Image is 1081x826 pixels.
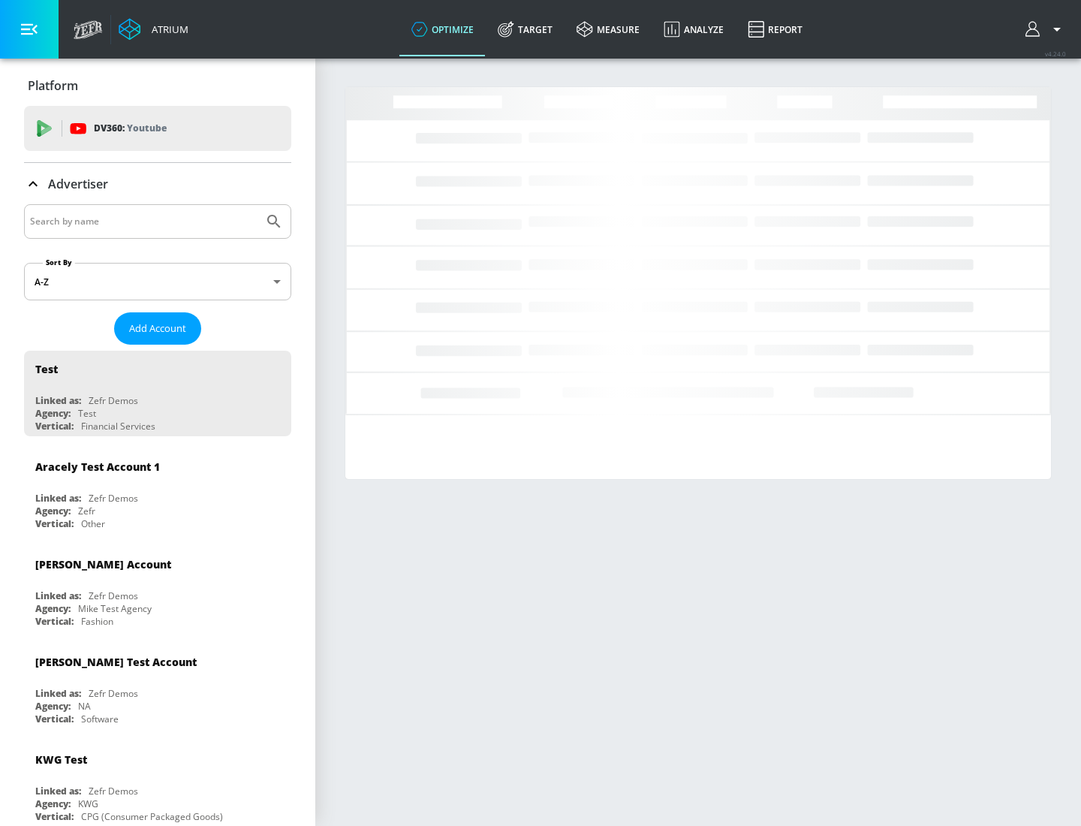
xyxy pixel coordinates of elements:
[81,517,105,530] div: Other
[81,615,113,628] div: Fashion
[24,546,291,632] div: [PERSON_NAME] AccountLinked as:Zefr DemosAgency:Mike Test AgencyVertical:Fashion
[35,492,81,505] div: Linked as:
[35,687,81,700] div: Linked as:
[24,263,291,300] div: A-Z
[78,407,96,420] div: Test
[24,448,291,534] div: Aracely Test Account 1Linked as:Zefr DemosAgency:ZefrVertical:Other
[119,18,188,41] a: Atrium
[35,394,81,407] div: Linked as:
[114,312,201,345] button: Add Account
[35,517,74,530] div: Vertical:
[35,589,81,602] div: Linked as:
[565,2,652,56] a: measure
[35,797,71,810] div: Agency:
[35,460,160,474] div: Aracely Test Account 1
[78,505,95,517] div: Zefr
[146,23,188,36] div: Atrium
[89,589,138,602] div: Zefr Demos
[35,615,74,628] div: Vertical:
[35,810,74,823] div: Vertical:
[35,420,74,433] div: Vertical:
[89,687,138,700] div: Zefr Demos
[35,785,81,797] div: Linked as:
[24,351,291,436] div: TestLinked as:Zefr DemosAgency:TestVertical:Financial Services
[43,258,75,267] label: Sort By
[35,362,58,376] div: Test
[89,785,138,797] div: Zefr Demos
[24,163,291,205] div: Advertiser
[28,77,78,94] p: Platform
[35,557,171,571] div: [PERSON_NAME] Account
[35,505,71,517] div: Agency:
[81,713,119,725] div: Software
[129,320,186,337] span: Add Account
[89,492,138,505] div: Zefr Demos
[35,655,197,669] div: [PERSON_NAME] Test Account
[127,120,167,136] p: Youtube
[78,797,98,810] div: KWG
[486,2,565,56] a: Target
[736,2,815,56] a: Report
[24,644,291,729] div: [PERSON_NAME] Test AccountLinked as:Zefr DemosAgency:NAVertical:Software
[35,752,87,767] div: KWG Test
[78,700,91,713] div: NA
[30,212,257,231] input: Search by name
[35,700,71,713] div: Agency:
[35,713,74,725] div: Vertical:
[24,65,291,107] div: Platform
[399,2,486,56] a: optimize
[78,602,152,615] div: Mike Test Agency
[89,394,138,407] div: Zefr Demos
[1045,50,1066,58] span: v 4.24.0
[94,120,167,137] p: DV360:
[48,176,108,192] p: Advertiser
[24,106,291,151] div: DV360: Youtube
[35,602,71,615] div: Agency:
[652,2,736,56] a: Analyze
[81,420,155,433] div: Financial Services
[35,407,71,420] div: Agency:
[81,810,223,823] div: CPG (Consumer Packaged Goods)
